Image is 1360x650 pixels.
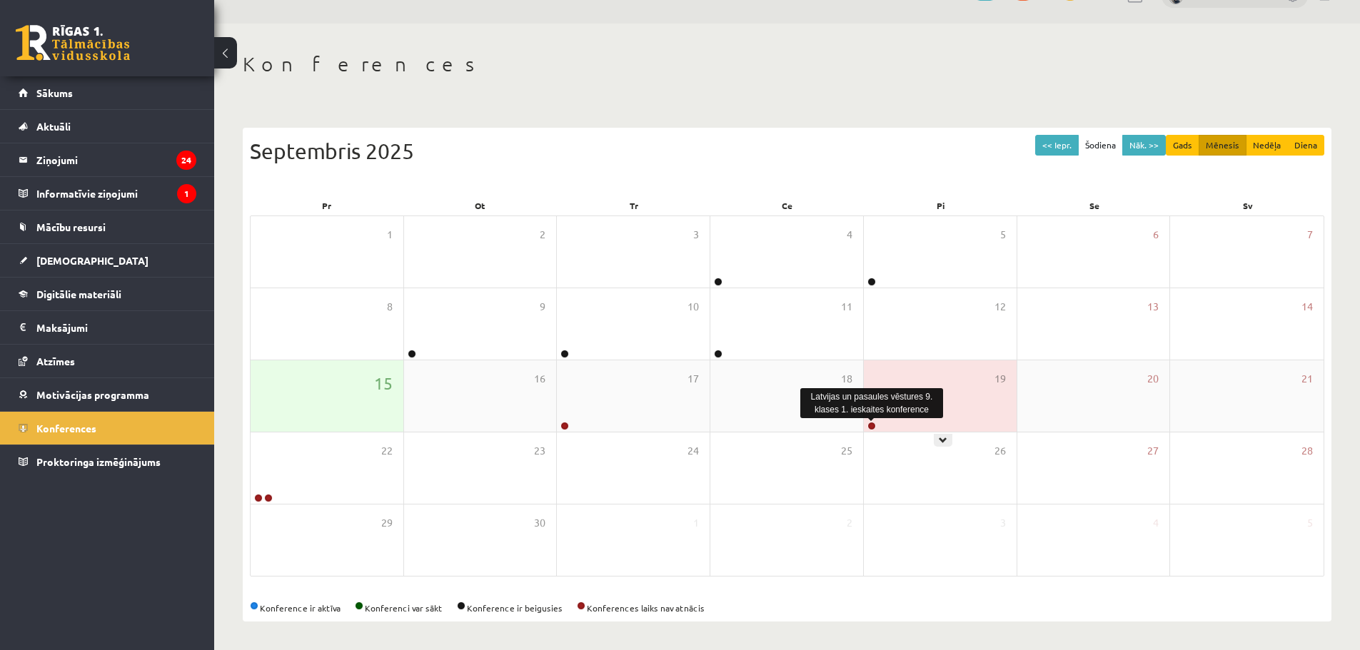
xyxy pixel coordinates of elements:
[1035,135,1079,156] button: << Iepr.
[36,86,73,99] span: Sākums
[374,371,393,395] span: 15
[687,371,699,387] span: 17
[36,120,71,133] span: Aktuāli
[381,443,393,459] span: 22
[687,443,699,459] span: 24
[841,443,852,459] span: 25
[36,177,196,210] legend: Informatīvie ziņojumi
[841,371,852,387] span: 18
[36,254,148,267] span: [DEMOGRAPHIC_DATA]
[1199,135,1246,156] button: Mēnesis
[250,601,1324,614] div: Konference ir aktīva Konferenci var sākt Konference ir beigusies Konferences laiks nav atnācis
[19,244,196,277] a: [DEMOGRAPHIC_DATA]
[1301,299,1313,315] span: 14
[36,455,161,468] span: Proktoringa izmēģinājums
[1287,135,1324,156] button: Diena
[381,515,393,531] span: 29
[176,151,196,170] i: 24
[36,388,149,401] span: Motivācijas programma
[687,299,699,315] span: 10
[19,110,196,143] a: Aktuāli
[36,355,75,367] span: Atzīmes
[19,143,196,176] a: Ziņojumi24
[19,345,196,377] a: Atzīmes
[1000,515,1006,531] span: 3
[19,445,196,478] a: Proktoringa izmēģinājums
[387,227,393,243] span: 1
[1122,135,1166,156] button: Nāk. >>
[243,52,1331,76] h1: Konferences
[534,371,545,387] span: 16
[864,195,1017,215] div: Pi
[1147,371,1159,387] span: 20
[1301,371,1313,387] span: 21
[800,388,943,418] div: Latvijas un pasaules vēstures 9. klases 1. ieskaites konference
[1171,195,1324,215] div: Sv
[16,25,130,61] a: Rīgas 1. Tālmācības vidusskola
[1153,227,1159,243] span: 6
[1017,195,1171,215] div: Se
[1307,227,1313,243] span: 7
[19,278,196,310] a: Digitālie materiāli
[19,378,196,411] a: Motivācijas programma
[19,177,196,210] a: Informatīvie ziņojumi1
[1301,443,1313,459] span: 28
[19,210,196,243] a: Mācību resursi
[1307,515,1313,531] span: 5
[19,412,196,445] a: Konferences
[994,299,1006,315] span: 12
[387,299,393,315] span: 8
[177,184,196,203] i: 1
[847,227,852,243] span: 4
[1147,443,1159,459] span: 27
[847,515,852,531] span: 2
[1000,227,1006,243] span: 5
[710,195,864,215] div: Ce
[250,135,1324,167] div: Septembris 2025
[1246,135,1288,156] button: Nedēļa
[36,311,196,344] legend: Maksājumi
[534,443,545,459] span: 23
[1078,135,1123,156] button: Šodiena
[693,515,699,531] span: 1
[250,195,403,215] div: Pr
[1147,299,1159,315] span: 13
[540,227,545,243] span: 2
[693,227,699,243] span: 3
[841,299,852,315] span: 11
[36,288,121,300] span: Digitālie materiāli
[540,299,545,315] span: 9
[534,515,545,531] span: 30
[557,195,710,215] div: Tr
[19,76,196,109] a: Sākums
[36,422,96,435] span: Konferences
[403,195,557,215] div: Ot
[994,371,1006,387] span: 19
[19,311,196,344] a: Maksājumi
[1153,515,1159,531] span: 4
[994,443,1006,459] span: 26
[36,220,106,233] span: Mācību resursi
[36,143,196,176] legend: Ziņojumi
[1166,135,1199,156] button: Gads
